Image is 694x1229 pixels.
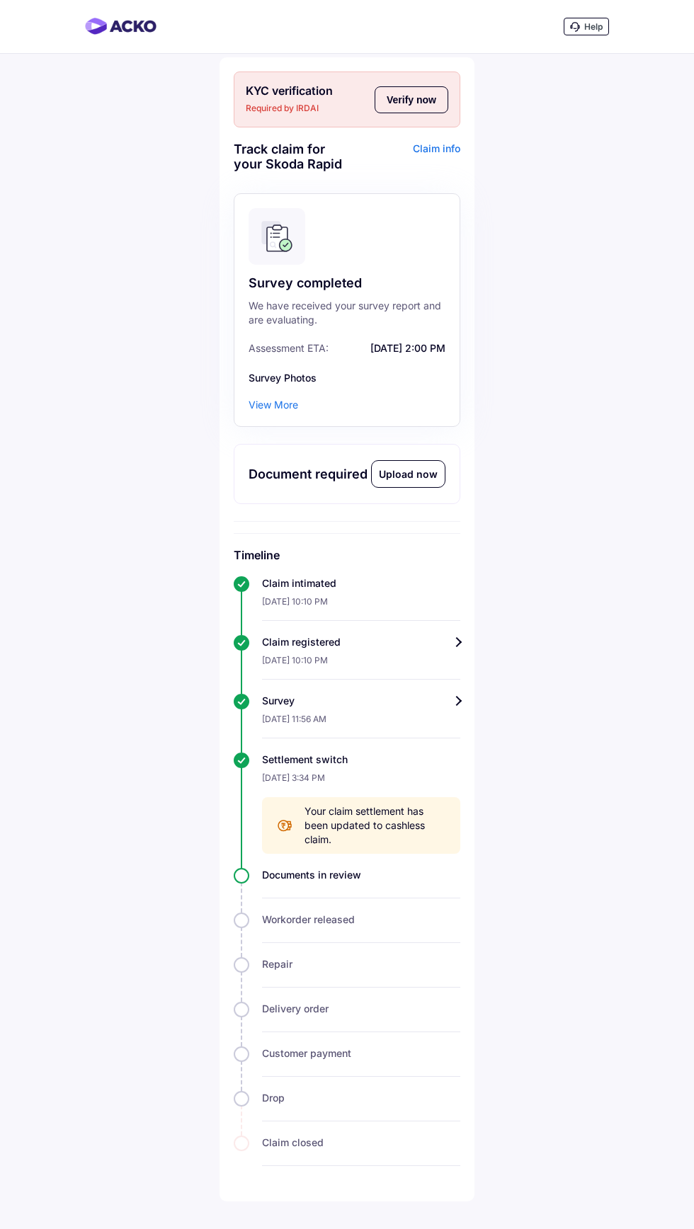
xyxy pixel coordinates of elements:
[249,466,368,483] div: Document required
[262,767,460,797] div: [DATE] 3:34 PM
[351,142,460,182] div: Claim info
[332,341,445,355] span: [DATE] 2:00 PM
[305,804,446,847] span: Your claim settlement has been updated to cashless claim.
[262,694,460,708] div: Survey
[262,649,460,680] div: [DATE] 10:10 PM
[262,635,460,649] div: Claim registered
[375,86,448,113] button: Verify now
[249,371,445,385] div: Survey Photos
[249,299,445,327] div: We have received your survey report and are evaluating.
[262,957,460,971] div: Repair
[262,868,460,882] div: Documents in review
[262,590,460,621] div: [DATE] 10:10 PM
[262,708,460,738] div: [DATE] 11:56 AM
[262,1136,460,1150] div: Claim closed
[246,101,368,115] span: Required by IRDAI
[246,84,368,115] div: KYC verification
[262,1091,460,1105] div: Drop
[234,548,460,562] h6: Timeline
[249,398,298,412] div: View More
[85,18,157,35] img: horizontal-gradient.png
[372,461,445,487] div: Upload now
[262,1002,460,1016] div: Delivery order
[262,753,460,767] div: Settlement switch
[584,21,603,32] span: Help
[262,1046,460,1061] div: Customer payment
[262,576,460,590] div: Claim intimated
[262,913,460,927] div: Workorder released
[234,142,343,171] div: Track claim for your Skoda Rapid
[249,275,445,292] div: Survey completed
[249,341,329,355] span: Assessment ETA:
